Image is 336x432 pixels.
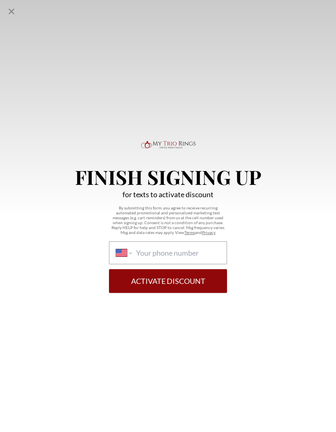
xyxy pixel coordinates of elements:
[7,7,16,16] div: Close popup
[5,6,97,29] span: Hello there! Welcome to My Trio Rings! Please let us know what questions you have! 😀
[202,230,216,235] a: Privacy
[139,139,197,157] img: Logo
[184,230,195,235] a: Terms
[136,248,220,257] input: Phone number country
[109,205,227,235] p: By submitting this form, you agree to receive recurring automated promotional and personalized ma...
[109,269,227,293] button: Activate Discount
[75,167,261,187] p: Finish Signing Up
[123,190,213,199] p: for texts to activate discount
